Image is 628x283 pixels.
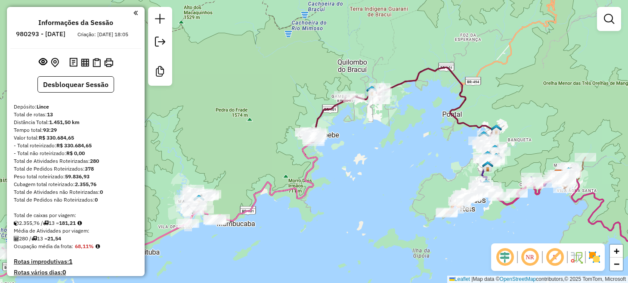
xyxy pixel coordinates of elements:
img: RN Paraty [193,194,204,205]
a: Criar modelo [152,63,169,82]
a: Nova sessão e pesquisa [152,10,169,30]
span: Ocultar NR [520,247,540,267]
h4: Rotas vários dias: [14,269,138,276]
span: − [614,258,619,269]
strong: Lince [37,103,49,110]
button: Visualizar relatório de Roteirização [79,56,91,68]
a: Exibir filtros [600,10,618,28]
div: Peso total roteirizado: [14,173,138,180]
strong: 1.451,50 km [49,119,80,125]
img: Setor 603 [491,124,502,135]
button: Visualizar Romaneio [91,56,102,69]
a: Zoom out [610,258,623,271]
img: Setor 601 [489,144,501,155]
strong: 280 [90,158,99,164]
div: Distância Total: [14,118,138,126]
span: + [614,246,619,256]
i: Cubagem total roteirizado [14,221,19,226]
button: Desbloquear Sessão [37,76,114,93]
i: Meta Caixas/viagem: 1,00 Diferença: 180,21 [77,221,82,226]
div: Total de Pedidos Roteirizados: [14,165,138,173]
i: Total de Atividades [14,236,19,241]
strong: 93:29 [43,127,57,133]
div: Cubagem total roteirizado: [14,180,138,188]
i: Total de rotas [43,221,49,226]
h6: 980293 - [DATE] [16,30,65,38]
img: CASA 364 [563,167,574,178]
a: Clique aqui para minimizar o painel [133,8,138,18]
div: Total de Atividades Roteirizadas: [14,157,138,165]
strong: 181,21 [59,220,76,226]
strong: 13 [47,111,53,118]
div: Total de rotas: [14,111,138,118]
div: Total de Pedidos não Roteirizados: [14,196,138,204]
div: - Total roteirizado: [14,142,138,149]
button: Centralizar mapa no depósito ou ponto de apoio [49,56,61,69]
strong: 68,11% [75,243,94,249]
strong: 1 [69,258,72,265]
div: Criação: [DATE] 18:05 [74,31,132,38]
strong: 59.836,93 [65,173,90,180]
span: Ocultar deslocamento [495,247,515,267]
strong: R$ 0,00 [66,150,85,156]
strong: 0 [62,268,66,276]
strong: 21,54 [47,235,61,242]
div: Depósito: [14,103,138,111]
button: Exibir sessão original [37,56,49,69]
div: Total de Atividades não Roteirizadas: [14,188,138,196]
i: Total de rotas [31,236,37,241]
div: Média de Atividades por viagem: [14,227,138,235]
div: Tempo total: [14,126,138,134]
a: Exportar sessão [152,33,169,53]
strong: 0 [95,196,98,203]
button: Imprimir Rotas [102,56,115,69]
div: Valor total: [14,134,138,142]
img: Exibir/Ocultar setores [588,250,601,264]
span: Ocupação média da frota: [14,243,73,249]
strong: 2.355,76 [75,181,96,187]
div: - Total não roteirizado: [14,149,138,157]
span: Exibir rótulo [544,247,565,267]
strong: 378 [85,165,94,172]
button: Logs desbloquear sessão [68,56,79,69]
strong: R$ 330.684,65 [56,142,92,149]
img: Fluxo de ruas [569,250,583,264]
h4: Informações da Sessão [38,19,113,27]
div: Map data © contributors,© 2025 TomTom, Microsoft [447,276,628,283]
span: | [471,276,473,282]
div: Total de caixas por viagem: [14,211,138,219]
img: Setor 621 [366,85,377,96]
img: Lince [553,169,564,180]
img: Setor 602 [482,150,493,162]
img: RN R. Espirito Santo [491,152,502,164]
a: OpenStreetMap [500,276,536,282]
img: RN Praia da Ribeira [478,131,489,142]
a: Zoom in [610,245,623,258]
strong: 0 [100,189,103,195]
a: Leaflet [449,276,470,282]
img: Angra dos Reis [481,179,492,190]
div: 280 / 13 = [14,235,138,243]
img: RN Cunhambebe [482,161,493,172]
h4: Rotas improdutivas: [14,258,138,265]
strong: R$ 330.684,65 [39,134,74,141]
div: 2.355,76 / 13 = [14,219,138,227]
em: Média calculada utilizando a maior ocupação (%Peso ou %Cubagem) de cada rota da sessão. Rotas cro... [96,244,100,249]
